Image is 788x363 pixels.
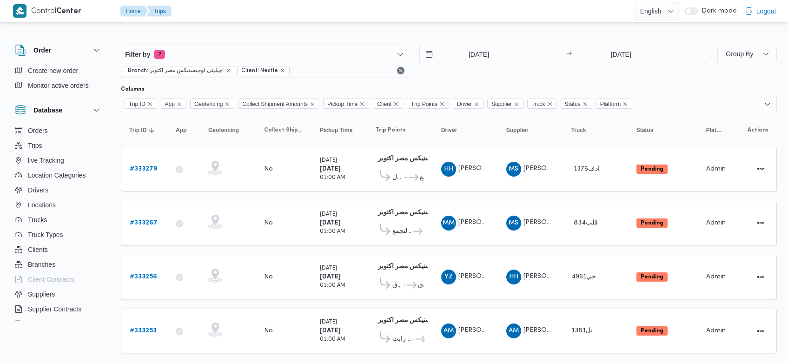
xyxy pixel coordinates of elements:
[56,8,81,15] b: Center
[636,272,668,282] span: Pending
[392,334,412,345] span: رابت [GEOGRAPHIC_DATA] ال[GEOGRAPHIC_DATA]
[523,327,631,333] span: [PERSON_NAME] [PERSON_NAME]
[441,216,456,231] div: Mustfa Mahmood Kaml Muhammad
[130,328,157,334] b: # 333253
[130,274,157,280] b: # 333256
[28,214,47,225] span: Trucks
[154,50,165,59] span: 2 active filters
[395,65,406,76] button: Remove
[378,264,463,270] b: اجيليتى لوجيستيكس مصر اكتوبر
[129,126,146,134] span: Trip ID; Sorted in descending order
[444,162,453,177] span: HH
[320,175,345,180] small: 01:00 AM
[636,126,654,134] span: Status
[706,328,726,334] span: Admin
[11,272,106,287] button: Client Contracts
[194,99,223,109] span: Geofencing
[457,99,472,109] span: Driver
[764,100,771,108] button: Open list of options
[491,99,512,109] span: Supplier
[130,218,158,229] a: #333267
[320,328,341,334] b: [DATE]
[28,304,81,315] span: Supplier Contracts
[523,273,593,279] span: [PERSON_NAME] جمعه
[11,287,106,302] button: Suppliers
[706,274,726,280] span: Admin
[411,99,437,109] span: Trip Points
[509,270,518,284] span: HH
[129,99,146,109] span: Trip ID
[571,126,586,134] span: Truck
[130,166,157,172] b: # 333279
[28,140,42,151] span: Trips
[509,162,518,177] span: MS
[7,63,110,97] div: Order
[373,99,403,109] span: Client
[439,101,445,107] button: Remove Trip Points from selection in this group
[264,273,273,281] div: No
[753,216,768,231] button: Actions
[327,99,358,109] span: Pickup Time
[571,274,596,280] span: جي4961
[378,210,463,216] b: اجيليتى لوجيستيكس مصر اكتوبر
[126,123,163,138] button: Trip IDSorted in descending order
[28,65,78,76] span: Create new order
[527,99,557,109] span: Truck
[28,80,89,91] span: Monitor active orders
[437,123,493,138] button: Driver
[225,101,230,107] button: Remove Geofencing from selection in this group
[636,326,668,336] span: Pending
[320,212,337,217] small: [DATE]
[320,266,337,271] small: [DATE]
[600,99,621,109] span: Platform
[441,270,456,284] div: Yasr Zain Jmuaah Mahmood
[280,68,285,73] button: remove selected entity
[33,45,51,56] h3: Order
[506,162,521,177] div: Muhammad Slah Abad Alhada Abad Alhamaid
[392,226,411,237] span: لولو هايبر ماركت التجمع
[641,274,663,280] b: Pending
[11,227,106,242] button: Truck Types
[11,168,106,183] button: Location Categories
[514,101,519,107] button: Remove Supplier from selection in this group
[377,99,391,109] span: Client
[28,229,63,240] span: Truck Types
[320,158,337,163] small: [DATE]
[458,273,587,279] span: [PERSON_NAME] [DATE][PERSON_NAME]
[177,101,182,107] button: Remove App from selection in this group
[320,283,345,288] small: 01:00 AM
[320,320,337,325] small: [DATE]
[28,185,48,196] span: Drivers
[128,66,224,75] span: Branch: اجيليتى لوجيستيكس مصر اكتوبر
[11,198,106,212] button: Locations
[11,212,106,227] button: Trucks
[11,123,106,138] button: Orders
[28,199,56,211] span: Locations
[13,4,26,18] img: X8yXhbKr1z7QwAAAABJRU5ErkJggg==
[125,49,150,60] span: Filter by
[441,126,457,134] span: Driver
[378,156,463,162] b: اجيليتى لوجيستيكس مصر اكتوبر
[622,101,628,107] button: Remove Platform from selection in this group
[11,138,106,153] button: Trips
[641,220,663,226] b: Pending
[124,66,235,75] span: Branch: اجيليتى لوجيستيكس مصر اكتوبر
[320,274,341,280] b: [DATE]
[121,86,144,93] label: Columns
[359,101,365,107] button: Remove Pickup Time from selection in this group
[503,123,558,138] button: Supplier
[547,101,553,107] button: Remove Truck from selection in this group
[7,123,110,324] div: Database
[28,170,86,181] span: Location Categories
[310,101,315,107] button: Remove Collect Shipment Amounts from selection in this group
[11,63,106,78] button: Create new order
[172,123,195,138] button: App
[444,323,454,338] span: AM
[748,126,768,134] span: Actions
[420,45,525,64] input: Press the down key to open a popover containing a calendar.
[237,66,290,75] span: Client: Nestle
[378,317,463,323] b: اجيليتى لوجيستيكس مصر اكتوبر
[453,99,483,109] span: Driver
[698,7,737,15] span: Dark mode
[15,45,102,56] button: Order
